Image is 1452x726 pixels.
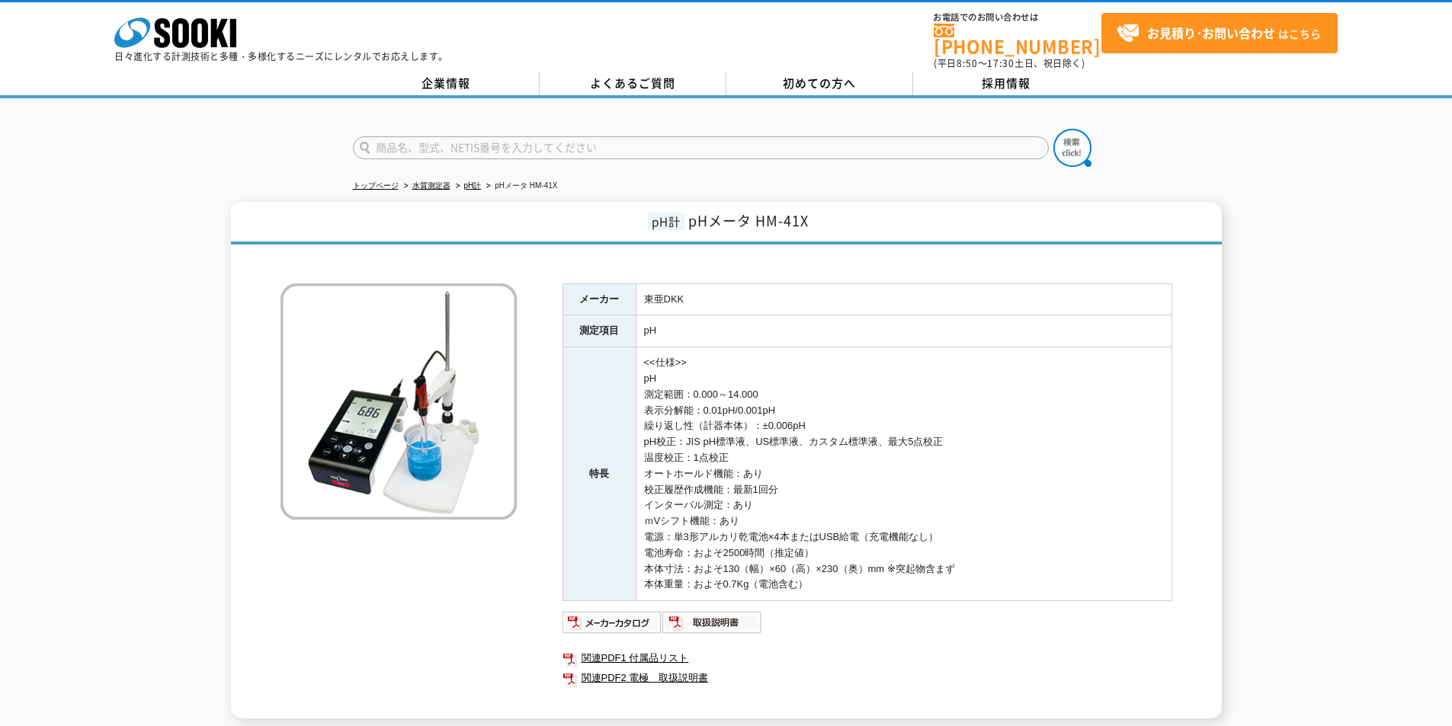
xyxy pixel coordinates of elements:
[648,213,684,230] span: pH計
[636,283,1172,315] td: 東亜DKK
[957,56,978,70] span: 8:50
[1101,13,1338,53] a: お見積り･お問い合わせはこちら
[563,283,636,315] th: メーカー
[934,56,1085,70] span: (平日 ～ 土日、祝日除く)
[563,668,1172,688] a: 関連PDF2 電極 取扱説明書
[1053,129,1091,167] img: btn_search.png
[563,620,662,632] a: メーカーカタログ
[353,181,399,190] a: トップページ
[483,178,557,194] li: pHメータ HM-41X
[540,72,726,95] a: よくあるご質問
[662,620,762,632] a: 取扱説明書
[913,72,1100,95] a: 採用情報
[563,315,636,347] th: 測定項目
[464,181,482,190] a: pH計
[783,75,856,91] span: 初めての方へ
[114,52,448,61] p: 日々進化する計測技術と多種・多様化するニーズにレンタルでお応えします。
[280,283,517,520] img: pHメータ HM-41X
[934,13,1101,22] span: お電話でのお問い合わせは
[636,315,1172,347] td: pH
[662,610,762,635] img: 取扱説明書
[987,56,1014,70] span: 17:30
[688,210,809,231] span: pHメータ HM-41X
[353,72,540,95] a: 企業情報
[563,610,662,635] img: メーカーカタログ
[1117,22,1321,45] span: はこちら
[636,347,1172,601] td: <<仕様>> pH 測定範囲：0.000～14.000 表示分解能：0.01pH/0.001pH 繰り返し性（計器本体）：±0.006pH pH校正：JIS pH標準液、US標準液、カスタム標準...
[412,181,450,190] a: 水質測定器
[934,24,1101,55] a: [PHONE_NUMBER]
[563,648,1172,668] a: 関連PDF1 付属品リスト
[353,136,1049,159] input: 商品名、型式、NETIS番号を入力してください
[726,72,913,95] a: 初めての方へ
[563,347,636,601] th: 特長
[1147,24,1275,42] strong: お見積り･お問い合わせ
